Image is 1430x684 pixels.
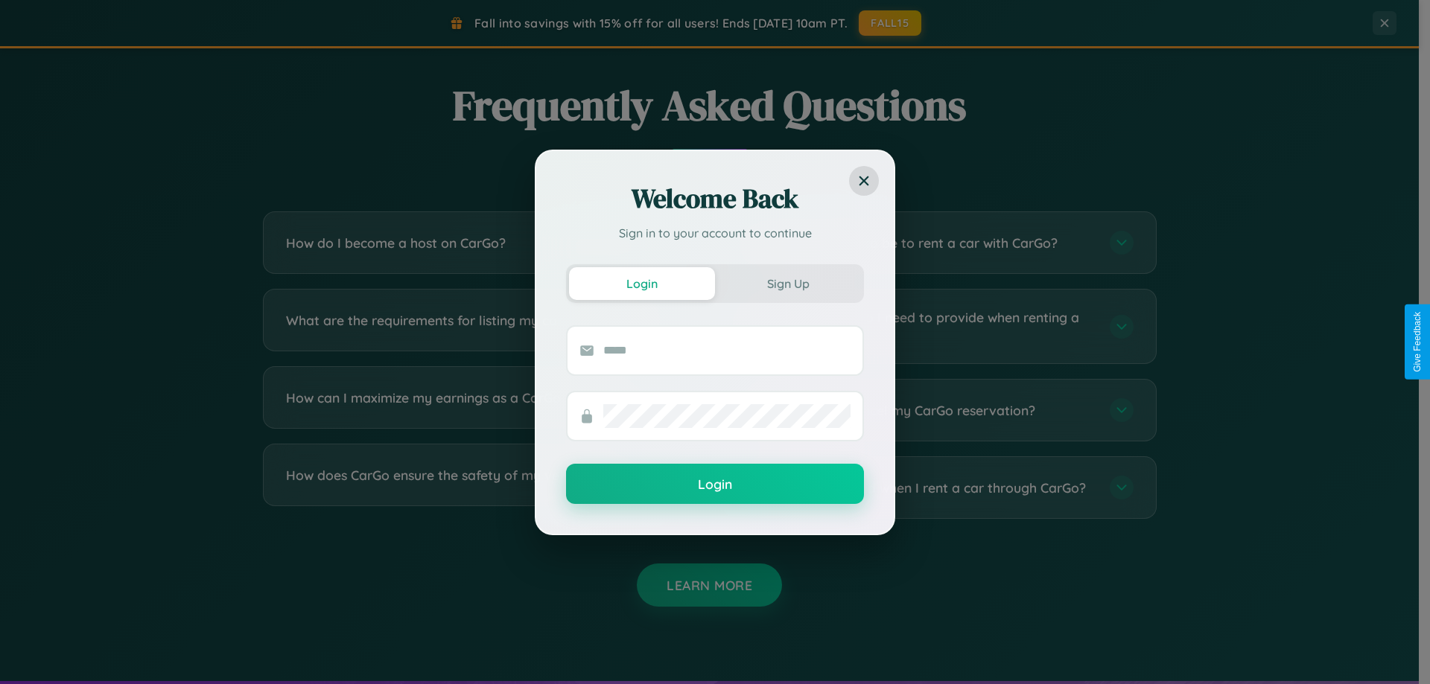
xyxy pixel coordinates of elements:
[566,181,864,217] h2: Welcome Back
[566,224,864,242] p: Sign in to your account to continue
[715,267,861,300] button: Sign Up
[1412,312,1423,372] div: Give Feedback
[566,464,864,504] button: Login
[569,267,715,300] button: Login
